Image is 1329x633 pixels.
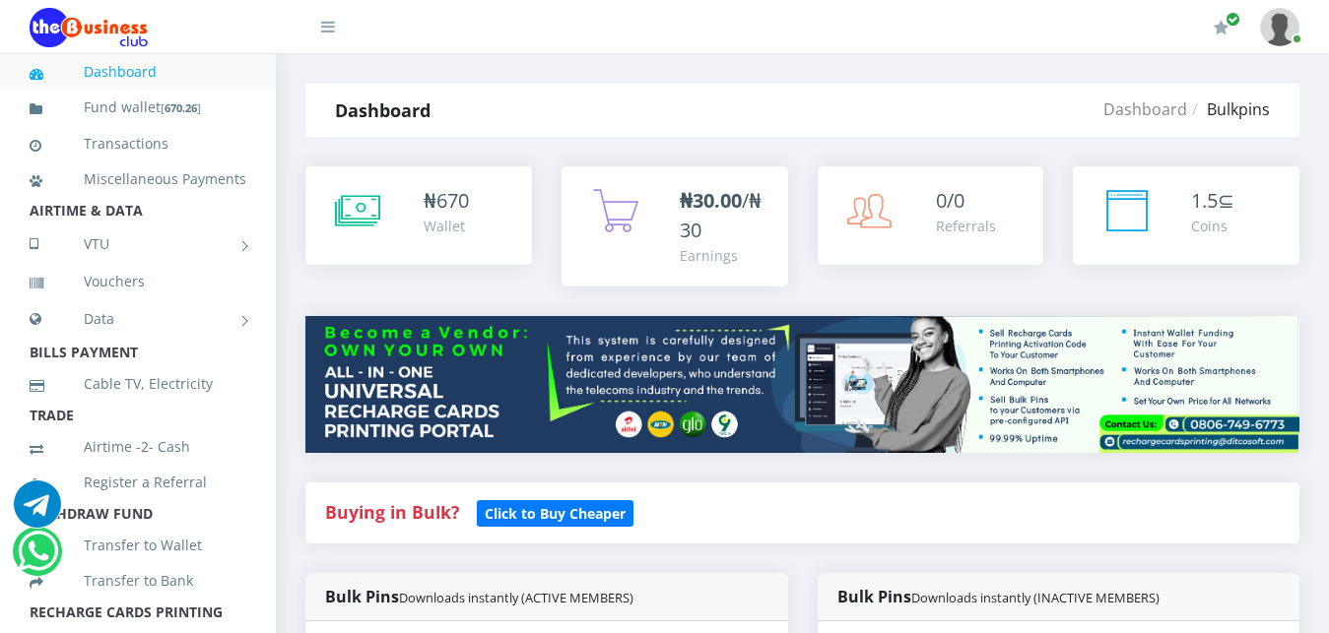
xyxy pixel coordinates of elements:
b: ₦30.00 [680,187,742,214]
a: Airtime -2- Cash [30,424,246,470]
img: User [1260,8,1299,46]
a: Data [30,294,246,344]
a: VTU [30,220,246,269]
span: /₦30 [680,187,762,243]
strong: Buying in Bulk? [325,500,459,524]
small: Downloads instantly (INACTIVE MEMBERS) [911,589,1160,606]
a: ₦30.00/₦30 Earnings [562,166,788,286]
a: Chat for support [14,495,61,528]
img: multitenant_rcp.png [305,316,1299,452]
a: Fund wallet[670.26] [30,85,246,131]
a: Transfer to Wallet [30,523,246,568]
a: Click to Buy Cheaper [477,500,633,524]
span: 1.5 [1191,187,1218,214]
a: Transfer to Bank [30,558,246,603]
strong: Bulk Pins [325,586,633,607]
b: Click to Buy Cheaper [485,504,626,523]
a: Vouchers [30,259,246,304]
div: ₦ [424,186,469,216]
span: Renew/Upgrade Subscription [1226,12,1240,27]
div: Earnings [680,245,768,266]
strong: Bulk Pins [837,586,1160,607]
div: Coins [1191,216,1234,236]
a: Register a Referral [30,460,246,505]
strong: Dashboard [335,98,431,122]
a: Miscellaneous Payments [30,157,246,202]
a: Dashboard [30,49,246,95]
span: 0/0 [936,187,964,214]
li: Bulkpins [1187,97,1270,121]
div: Wallet [424,216,469,236]
a: 0/0 Referrals [818,166,1044,265]
a: ₦670 Wallet [305,166,532,265]
a: Dashboard [1103,98,1187,120]
a: Cable TV, Electricity [30,361,246,407]
img: Logo [30,8,148,47]
b: 670.26 [165,100,197,115]
div: Referrals [936,216,996,236]
small: [ ] [161,100,201,115]
a: Transactions [30,121,246,166]
i: Renew/Upgrade Subscription [1214,20,1229,35]
small: Downloads instantly (ACTIVE MEMBERS) [399,589,633,606]
div: ⊆ [1191,186,1234,216]
span: 670 [436,187,469,214]
a: Chat for support [18,542,58,575]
